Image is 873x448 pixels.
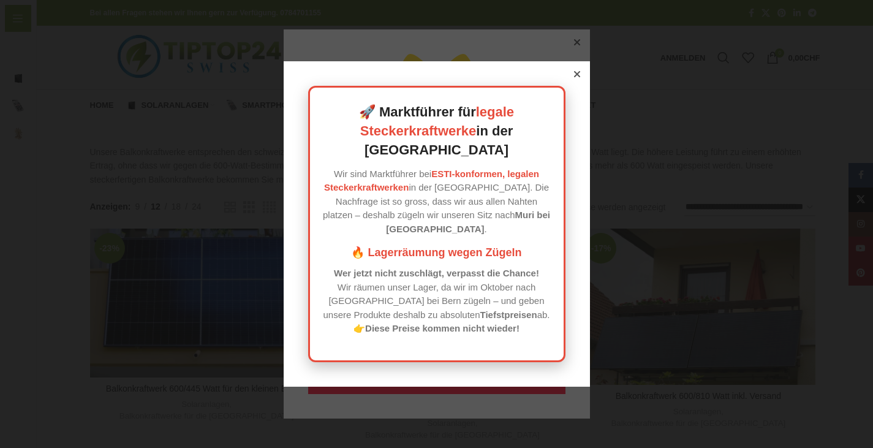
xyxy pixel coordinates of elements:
[322,167,551,237] p: Wir sind Marktführer bei in der [GEOGRAPHIC_DATA]. Die Nachfrage ist so gross, dass wir aus allen...
[322,267,551,336] p: Wir räumen unser Lager, da wir im Oktober nach [GEOGRAPHIC_DATA] bei Bern zügeln – und geben unse...
[334,268,539,278] strong: Wer jetzt nicht zuschlägt, verpasst die Chance!
[322,245,551,260] h3: 🔥 Lagerräumung wegen Zügeln
[324,169,539,193] a: ESTI-konformen, legalen Steckerkraftwerken
[365,323,520,333] strong: Diese Preise kommen nicht wieder!
[322,103,551,159] h2: 🚀 Marktführer für in der [GEOGRAPHIC_DATA]
[360,104,514,139] a: legale Steckerkraftwerke
[480,309,537,320] strong: Tiefstpreisen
